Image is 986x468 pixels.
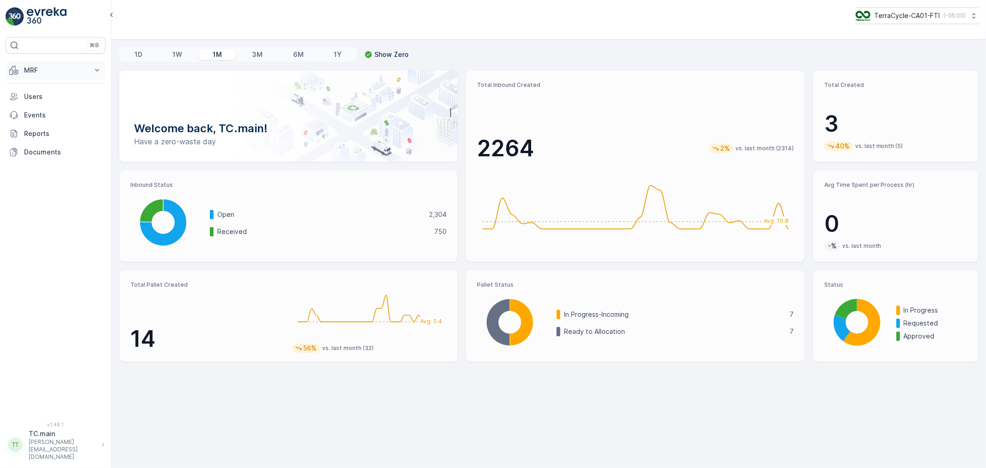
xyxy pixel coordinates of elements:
[564,310,783,319] p: In Progress-Incoming
[293,50,304,59] p: 6M
[856,11,870,21] img: TC_BVHiTW6.png
[90,42,99,49] p: ⌘B
[855,142,903,150] p: vs. last month (5)
[29,438,97,461] p: [PERSON_NAME][EMAIL_ADDRESS][DOMAIN_NAME]
[130,181,447,189] p: Inbound Status
[24,111,102,120] p: Events
[824,281,967,289] p: Status
[874,11,940,20] p: TerraCycle-CA01-FTI
[134,136,443,147] p: Have a zero-waste day
[6,106,105,124] a: Events
[842,242,882,250] p: vs. last month
[6,7,24,26] img: logo
[6,61,105,80] button: MRF
[8,437,23,452] div: TT
[856,7,979,24] button: TerraCycle-CA01-FTI(-05:00)
[434,227,447,236] p: 750
[824,110,967,138] p: 3
[824,181,967,189] p: Avg Time Spent per Process (hr)
[134,121,443,136] p: Welcome back, TC.main!
[217,210,423,219] p: Open
[477,281,793,289] p: Pallet Status
[334,50,342,59] p: 1Y
[477,81,793,89] p: Total Inbound Created
[213,50,222,59] p: 1M
[904,332,967,341] p: Approved
[217,227,428,236] p: Received
[374,50,409,59] p: Show Zero
[6,422,105,427] span: v 1.48.1
[943,12,966,19] p: ( -05:00 )
[6,143,105,161] a: Documents
[564,327,783,336] p: Ready to Allocation
[790,327,794,336] p: 7
[252,50,263,59] p: 3M
[130,281,285,289] p: Total Pallet Created
[302,344,318,353] p: 56%
[824,210,967,238] p: 0
[735,145,794,152] p: vs. last month (2314)
[27,7,67,26] img: logo_light-DOdMpM7g.png
[790,310,794,319] p: 7
[834,142,851,151] p: 40%
[135,50,142,59] p: 1D
[322,345,374,352] p: vs. last month (32)
[6,429,105,461] button: TTTC.main[PERSON_NAME][EMAIL_ADDRESS][DOMAIN_NAME]
[29,429,97,438] p: TC.main
[429,210,447,219] p: 2,304
[24,66,87,75] p: MRF
[6,124,105,143] a: Reports
[719,144,731,153] p: 2%
[904,319,967,328] p: Requested
[477,135,534,162] p: 2264
[130,325,285,353] p: 14
[827,241,838,251] p: -%
[824,81,967,89] p: Total Created
[6,87,105,106] a: Users
[904,306,967,315] p: In Progress
[24,148,102,157] p: Documents
[172,50,182,59] p: 1W
[24,129,102,138] p: Reports
[24,92,102,101] p: Users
